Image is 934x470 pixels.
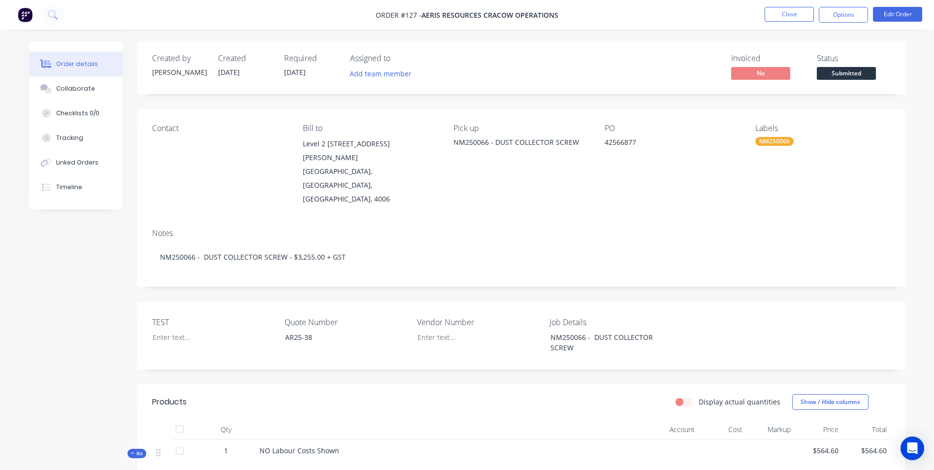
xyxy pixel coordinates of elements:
label: Vendor Number [417,316,540,328]
div: Order details [56,60,98,68]
span: Aeris Resources Cracow Operations [421,10,558,20]
div: Open Intercom Messenger [901,436,924,460]
span: 1 [224,445,228,456]
label: Display actual quantities [699,397,780,407]
div: Notes [152,229,891,238]
div: Kit [128,449,146,458]
div: Labels [755,124,890,133]
button: Submitted [817,67,876,82]
label: Job Details [549,316,673,328]
div: Contact [152,124,287,133]
span: Kit [130,450,143,457]
div: NM250066 - DUST COLLECTOR SCREW [453,137,588,147]
button: Show / Hide columns [792,394,869,410]
div: Checklists 0/0 [56,109,99,118]
div: Account [600,420,699,439]
div: Cost [699,420,747,439]
span: [DATE] [284,67,306,77]
div: Collaborate [56,84,95,93]
div: [GEOGRAPHIC_DATA], [GEOGRAPHIC_DATA], [GEOGRAPHIC_DATA], 4006 [303,165,438,206]
button: Linked Orders [29,150,123,175]
span: NO Labour Costs Shown [259,446,339,455]
div: Timeline [56,183,82,192]
div: Created [218,54,272,63]
div: Pick up [453,124,588,133]
div: [PERSON_NAME] [152,67,206,77]
span: [DATE] [218,67,240,77]
div: PO [605,124,740,133]
div: Assigned to [350,54,449,63]
div: Created by [152,54,206,63]
div: Linked Orders [56,158,98,167]
button: Timeline [29,175,123,200]
button: Tracking [29,126,123,150]
label: Quote Number [285,316,408,328]
div: Qty [196,420,256,439]
button: Add team member [344,67,417,80]
button: Add team member [350,67,417,80]
div: Level 2 [STREET_ADDRESS][PERSON_NAME][GEOGRAPHIC_DATA], [GEOGRAPHIC_DATA], [GEOGRAPHIC_DATA], 4006 [303,137,438,206]
div: NM250066 - DUST COLLECTOR SCREW [543,330,666,355]
div: NM250066 - DUST COLLECTOR SCREW - $3,255.00 + GST [152,242,891,272]
div: Level 2 [STREET_ADDRESS][PERSON_NAME] [303,137,438,165]
div: Invoiced [731,54,805,63]
button: Options [819,7,868,23]
div: NM250066 [755,137,794,146]
div: Markup [746,420,795,439]
button: Checklists 0/0 [29,101,123,126]
span: Order #127 - [376,10,421,20]
span: $564.60 [799,445,839,456]
div: Status [817,54,891,63]
div: AR25-38 [277,330,400,344]
label: TEST [152,316,275,328]
img: Factory [18,7,32,22]
button: Order details [29,52,123,76]
div: 42566877 [605,137,728,151]
button: Close [765,7,814,22]
div: Price [795,420,843,439]
div: Required [284,54,338,63]
span: No [731,67,790,79]
span: Submitted [817,67,876,79]
button: Edit Order [873,7,922,22]
div: Total [842,420,891,439]
button: Collaborate [29,76,123,101]
div: Bill to [303,124,438,133]
span: $564.60 [846,445,887,456]
div: Products [152,396,187,408]
div: Tracking [56,134,83,142]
